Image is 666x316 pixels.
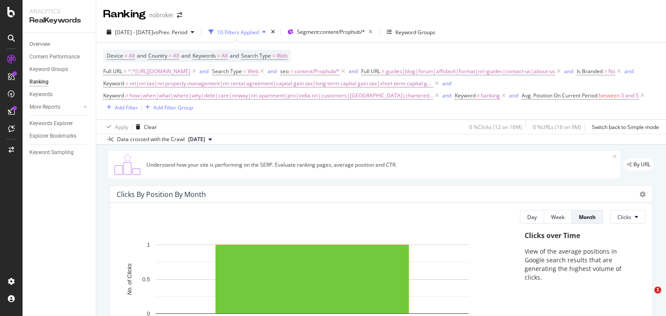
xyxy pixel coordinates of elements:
[544,210,572,224] button: Week
[29,77,49,87] div: Ranking
[124,52,127,59] span: =
[126,263,133,295] text: No. of Clicks
[588,120,659,134] button: Switch back to Simple mode
[294,65,340,77] span: content/Prophub/*
[103,92,124,99] span: Keyword
[115,123,128,131] div: Apply
[103,68,122,75] span: Full URL
[442,79,451,87] button: and
[29,65,90,74] a: Keyword Groups
[29,90,90,99] a: Keywords
[382,68,385,75] span: ≠
[169,52,172,59] span: =
[148,52,167,59] span: Country
[243,68,246,75] span: =
[117,190,206,199] div: Clicks By Position By Month
[564,68,573,75] div: and
[297,28,365,35] span: Segment: content/Prophub/*
[212,68,242,75] span: Search Type
[241,52,271,59] span: Search Type
[349,67,358,75] button: and
[147,161,613,168] div: Understand how your site is performing on the SERP. Evaluate ranking pages, average position and ...
[522,92,597,99] span: Avg. Position On Current Period
[624,68,633,75] div: and
[29,52,80,61] div: Content Performance
[608,65,615,77] span: No
[290,68,293,75] span: =
[29,77,90,87] a: Ranking
[455,92,476,99] span: Keyword
[599,92,620,99] span: between
[624,158,654,171] div: legacy label
[248,65,258,77] span: Web
[124,68,127,75] span: =
[125,92,128,99] span: ≠
[637,287,657,307] iframe: Intercom live chat
[173,50,179,62] span: All
[29,132,90,141] a: Explorer Bookmarks
[633,162,650,167] span: By URL
[115,104,138,111] div: Add Filter
[125,80,128,87] span: =
[217,52,220,59] span: =
[199,67,209,75] button: and
[268,67,277,75] button: and
[654,287,661,293] span: 1
[383,25,439,39] button: Keyword Groups
[624,67,633,75] button: and
[107,52,123,59] span: Device
[525,231,637,241] div: Clicks over Time
[604,68,607,75] span: =
[199,68,209,75] div: and
[29,148,90,157] a: Keyword Sampling
[520,210,544,224] button: Day
[579,213,596,221] div: Month
[29,65,68,74] div: Keyword Groups
[132,120,157,134] button: Clear
[29,52,90,61] a: Content Performance
[29,40,90,49] a: Overview
[130,77,433,90] span: nri|nri tax|nri property management|nri rental agreement|capital gain tax|long term capital gain ...
[181,52,190,59] span: and
[442,80,451,87] div: and
[137,52,146,59] span: and
[29,16,89,26] div: RealKeywords
[103,80,124,87] span: Keyword
[103,7,146,22] div: Ranking
[592,123,659,131] div: Switch back to Simple mode
[349,68,358,75] div: and
[29,90,52,99] div: Keywords
[477,92,480,99] span: ≠
[572,210,603,224] button: Month
[610,210,646,224] button: Clicks
[469,123,522,131] div: 0 % Clicks ( 12 on 16M )
[272,52,275,59] span: =
[361,68,380,75] span: Full URL
[269,28,277,36] div: times
[222,50,228,62] span: All
[205,25,269,39] button: 10 Filters Applied
[509,91,518,100] button: and
[527,213,537,221] div: Day
[103,120,128,134] button: Apply
[509,92,518,99] div: and
[142,276,150,283] text: 0.5
[142,102,193,113] button: Add Filter Group
[129,50,135,62] span: All
[149,11,173,19] div: nobroker
[217,29,259,36] div: 10 Filters Applied
[29,119,90,128] a: Keywords Explorer
[185,134,215,145] button: [DATE]
[29,40,50,49] div: Overview
[230,52,239,59] span: and
[29,103,81,112] a: More Reports
[29,103,60,112] div: More Reports
[395,29,435,36] div: Keyword Groups
[284,25,376,39] button: Segment:content/Prophub/*
[533,123,581,131] div: 0 % URLs ( 16 on 9M )
[128,65,190,77] span: ^.*[URL][DOMAIN_NAME]
[280,68,289,75] span: seo
[144,123,157,131] div: Clear
[268,68,277,75] div: and
[103,25,198,39] button: [DATE] - [DATE]vsPrev. Period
